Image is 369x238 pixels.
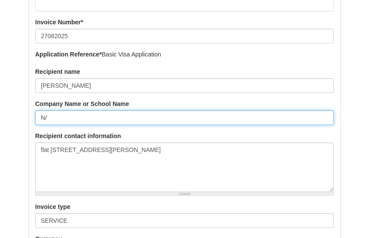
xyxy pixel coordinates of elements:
p: [GEOGRAPHIC_DATA] [STREET_ADDRESS] [GEOGRAPHIC_DATA] EC4A 2AB Phone: [PHONE_NUMBER] [EMAIL_ADDRES... [9,9,303,72]
strong: BANK TRANSFER: [9,24,59,31]
div: Basic Visa Application [35,50,334,61]
span: This field is required. [99,51,102,58]
label: Recipient contact information [35,132,121,140]
p: please make your transfer to the following Barclays bank account: Recipient: Travel Visa Agency L... [9,23,303,78]
label: Invoice Number [35,18,83,26]
textarea: flat [STREET_ADDRESS][PERSON_NAME] [35,142,334,192]
label: Recipient name [35,67,80,76]
label: Application Reference [35,50,102,59]
p: You can make your payment by bank transfer. [9,9,303,18]
label: Company Name or School Name [35,99,129,108]
label: Invoice type [35,202,70,211]
span: This field is required. [81,19,83,26]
